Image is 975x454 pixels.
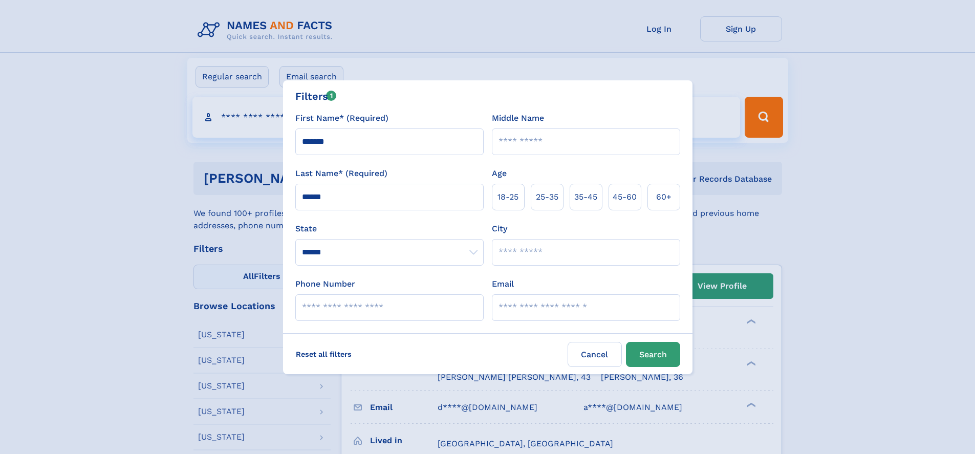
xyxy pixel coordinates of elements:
[295,89,337,104] div: Filters
[497,191,518,203] span: 18‑25
[656,191,671,203] span: 60+
[613,191,637,203] span: 45‑60
[568,342,622,367] label: Cancel
[574,191,597,203] span: 35‑45
[536,191,558,203] span: 25‑35
[289,342,358,366] label: Reset all filters
[492,278,514,290] label: Email
[492,223,507,235] label: City
[295,167,387,180] label: Last Name* (Required)
[295,223,484,235] label: State
[295,112,388,124] label: First Name* (Required)
[492,167,507,180] label: Age
[626,342,680,367] button: Search
[295,278,355,290] label: Phone Number
[492,112,544,124] label: Middle Name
